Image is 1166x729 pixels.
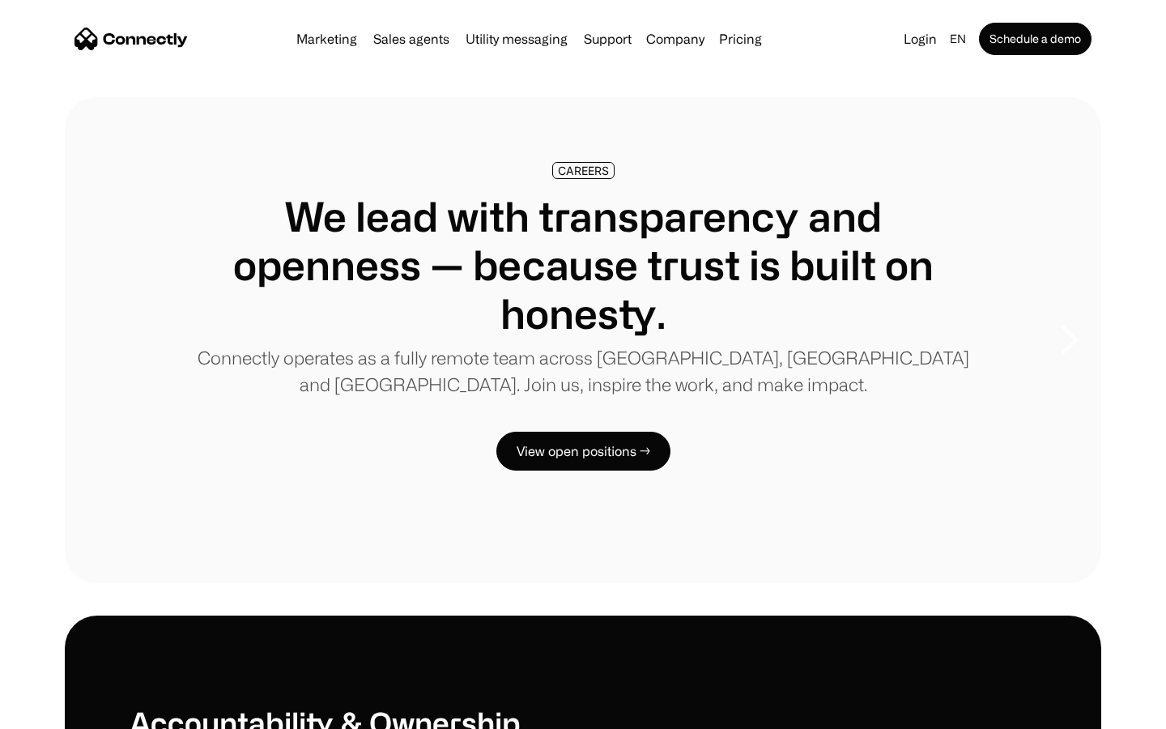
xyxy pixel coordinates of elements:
a: Support [577,32,638,45]
a: Utility messaging [459,32,574,45]
div: carousel [65,97,1101,583]
div: en [943,28,976,50]
a: Marketing [290,32,364,45]
a: Sales agents [367,32,456,45]
div: en [950,28,966,50]
a: Schedule a demo [979,23,1092,55]
a: View open positions → [496,432,670,471]
a: home [74,27,188,51]
div: 1 of 8 [65,97,1101,583]
aside: Language selected: English [16,699,97,723]
p: Connectly operates as a fully remote team across [GEOGRAPHIC_DATA], [GEOGRAPHIC_DATA] and [GEOGRA... [194,344,972,398]
div: next slide [1036,259,1101,421]
div: CAREERS [558,164,609,177]
div: Company [646,28,704,50]
a: Pricing [713,32,768,45]
ul: Language list [32,701,97,723]
h1: We lead with transparency and openness — because trust is built on honesty. [194,192,972,338]
a: Login [897,28,943,50]
div: Company [641,28,709,50]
